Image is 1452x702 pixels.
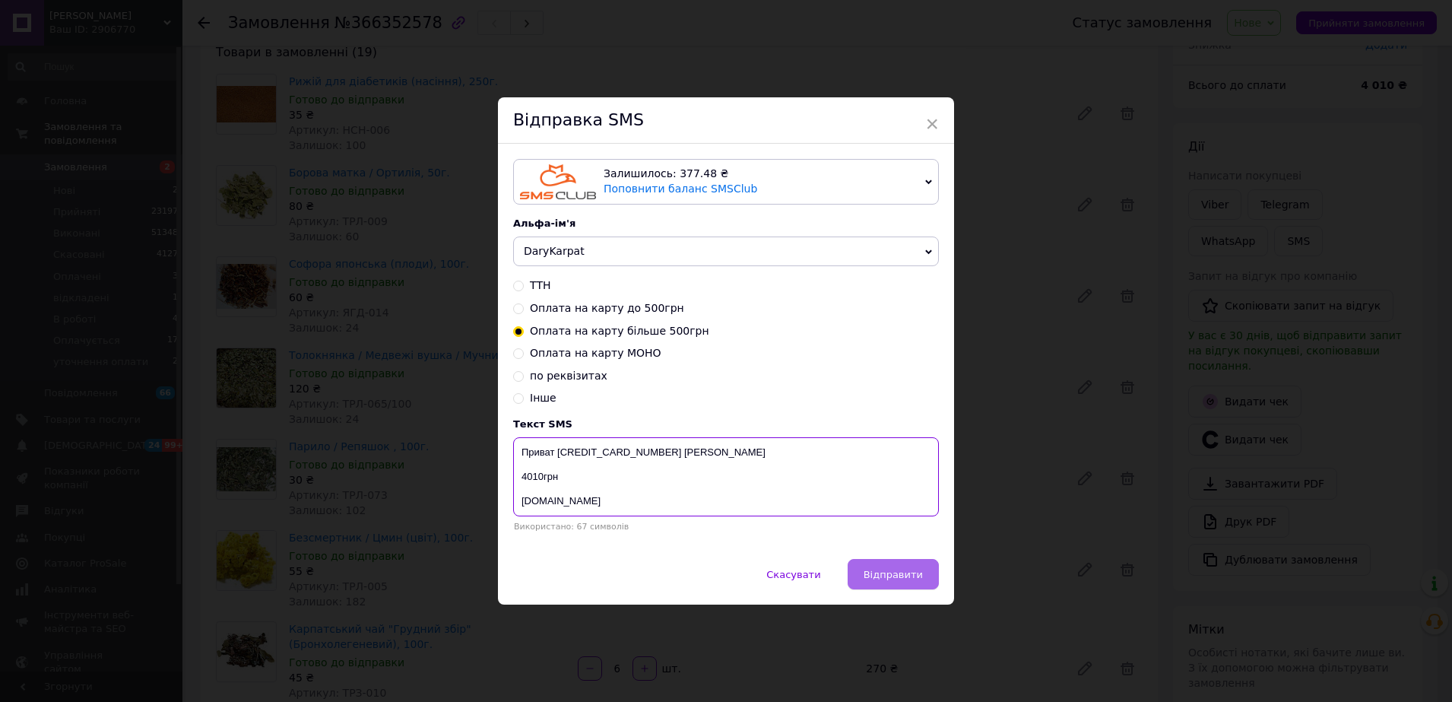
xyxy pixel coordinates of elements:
[530,279,551,291] span: ТТН
[530,325,709,337] span: Оплата на карту більше 500грн
[530,302,684,314] span: Оплата на карту до 500грн
[498,97,954,144] div: Відправка SMS
[925,111,939,137] span: ×
[513,218,575,229] span: Альфа-ім'я
[766,569,820,580] span: Скасувати
[513,437,939,516] textarea: Приват [CREDIT_CARD_NUMBER] [PERSON_NAME] 4010грн [DOMAIN_NAME]
[864,569,923,580] span: Відправити
[848,559,939,589] button: Відправити
[604,183,757,195] a: Поповнити баланс SMSClub
[513,418,939,430] div: Текст SMS
[530,347,661,359] span: Оплата на карту МОНО
[604,167,919,182] div: Залишилось: 377.48 ₴
[530,370,607,382] span: по реквізитах
[750,559,836,589] button: Скасувати
[513,522,939,532] div: Використано: 67 символів
[524,245,585,257] span: DaryKarpat
[530,392,556,404] span: Інше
